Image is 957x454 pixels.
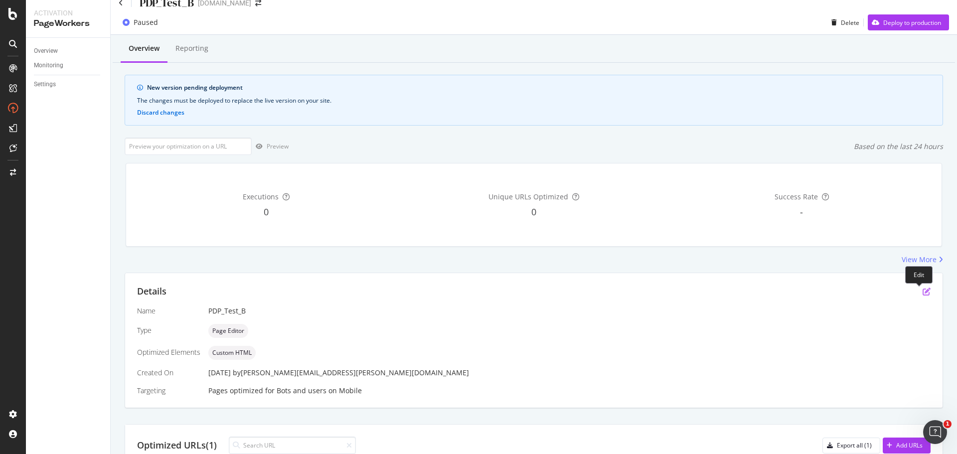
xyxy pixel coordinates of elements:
[854,142,943,151] div: Based on the last 24 hours
[841,18,859,27] div: Delete
[800,206,803,218] span: -
[129,43,159,53] div: Overview
[775,192,818,201] span: Success Rate
[137,96,931,105] div: The changes must be deployed to replace the live version on your site.
[137,347,200,357] div: Optimized Elements
[125,138,252,155] input: Preview your optimization on a URL
[488,192,568,201] span: Unique URLs Optimized
[923,288,931,296] div: pen-to-square
[34,46,58,56] div: Overview
[34,46,103,56] a: Overview
[212,328,244,334] span: Page Editor
[827,14,859,30] button: Delete
[229,437,356,454] input: Search URL
[137,386,200,396] div: Targeting
[277,386,326,396] div: Bots and users
[34,8,102,18] div: Activation
[923,420,947,444] iframe: Intercom live chat
[147,83,931,92] div: New version pending deployment
[902,255,937,265] div: View More
[137,306,200,316] div: Name
[137,285,166,298] div: Details
[902,255,943,265] a: View More
[896,441,923,450] div: Add URLs
[137,325,200,335] div: Type
[252,139,289,154] button: Preview
[137,439,217,452] div: Optimized URLs (1)
[822,438,880,454] button: Export all (1)
[264,206,269,218] span: 0
[137,368,200,378] div: Created On
[134,17,158,27] div: Paused
[531,206,536,218] span: 0
[175,43,208,53] div: Reporting
[883,18,941,27] div: Deploy to production
[233,368,469,378] div: by [PERSON_NAME][EMAIL_ADDRESS][PERSON_NAME][DOMAIN_NAME]
[208,368,931,378] div: [DATE]
[34,79,103,90] a: Settings
[34,79,56,90] div: Settings
[34,60,103,71] a: Monitoring
[905,266,933,284] div: Edit
[208,346,256,360] div: neutral label
[883,438,931,454] button: Add URLs
[34,18,102,29] div: PageWorkers
[868,14,949,30] button: Deploy to production
[208,306,931,316] div: PDP_Test_B
[944,420,952,428] span: 1
[212,350,252,356] span: Custom HTML
[837,441,872,450] div: Export all (1)
[137,109,184,116] button: Discard changes
[34,60,63,71] div: Monitoring
[267,142,289,151] div: Preview
[339,386,362,396] div: Mobile
[243,192,279,201] span: Executions
[208,324,248,338] div: neutral label
[208,386,931,396] div: Pages optimized for on
[125,75,943,126] div: info banner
